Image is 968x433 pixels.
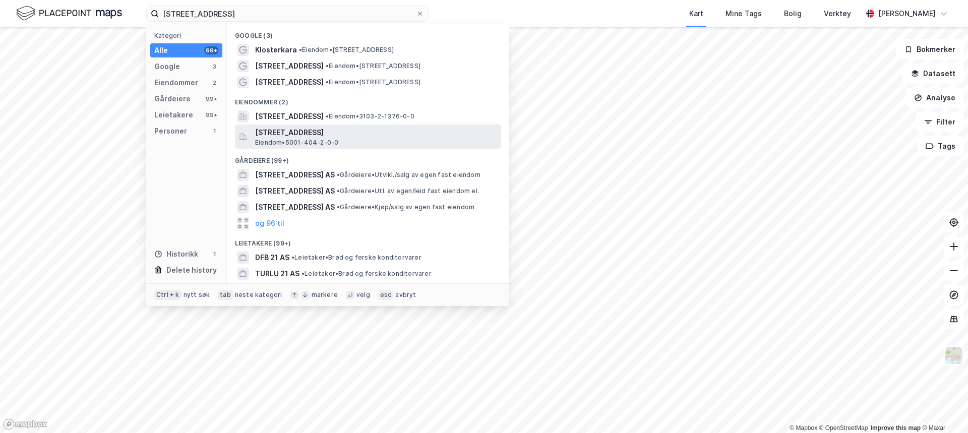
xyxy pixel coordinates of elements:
[291,254,421,262] span: Leietaker • Brød og ferske konditorvarer
[16,5,122,22] img: logo.f888ab2527a4732fd821a326f86c7f29.svg
[871,424,921,431] a: Improve this map
[255,169,335,181] span: [STREET_ADDRESS] AS
[255,76,324,88] span: [STREET_ADDRESS]
[255,139,338,147] span: Eiendom • 5001-404-2-0-0
[255,44,297,56] span: Klosterkara
[210,127,218,135] div: 1
[210,63,218,71] div: 3
[337,187,340,195] span: •
[154,109,193,121] div: Leietakere
[395,291,416,299] div: avbryt
[210,79,218,87] div: 2
[326,78,420,86] span: Eiendom • [STREET_ADDRESS]
[902,64,964,84] button: Datasett
[255,110,324,122] span: [STREET_ADDRESS]
[905,88,964,108] button: Analyse
[299,46,394,54] span: Eiendom • [STREET_ADDRESS]
[154,290,181,300] div: Ctrl + k
[312,291,338,299] div: markere
[3,418,47,430] a: Mapbox homepage
[326,62,420,70] span: Eiendom • [STREET_ADDRESS]
[159,6,416,21] input: Søk på adresse, matrikkel, gårdeiere, leietakere eller personer
[166,264,217,276] div: Delete history
[227,149,509,167] div: Gårdeiere (99+)
[255,60,324,72] span: [STREET_ADDRESS]
[301,270,432,278] span: Leietaker • Brød og ferske konditorvarer
[790,424,817,431] a: Mapbox
[218,290,233,300] div: tab
[227,24,509,42] div: Google (3)
[337,203,474,211] span: Gårdeiere • Kjøp/salg av egen fast eiendom
[337,187,479,195] span: Gårdeiere • Utl. av egen/leid fast eiendom el.
[204,95,218,103] div: 99+
[326,78,329,86] span: •
[378,290,394,300] div: esc
[784,8,802,20] div: Bolig
[337,171,480,179] span: Gårdeiere • Utvikl./salg av egen fast eiendom
[819,424,868,431] a: OpenStreetMap
[227,231,509,250] div: Leietakere (99+)
[154,93,191,105] div: Gårdeiere
[916,112,964,132] button: Filter
[944,346,963,365] img: Z
[301,270,305,277] span: •
[227,90,509,108] div: Eiendommer (2)
[824,8,851,20] div: Verktøy
[896,39,964,59] button: Bokmerker
[154,60,180,73] div: Google
[356,291,370,299] div: velg
[184,291,210,299] div: nytt søk
[689,8,703,20] div: Kart
[326,112,414,120] span: Eiendom • 3103-2-1376-0-0
[154,44,168,56] div: Alle
[255,268,299,280] span: TURLU 21 AS
[725,8,762,20] div: Mine Tags
[299,46,302,53] span: •
[255,127,497,139] span: [STREET_ADDRESS]
[326,112,329,120] span: •
[154,77,198,89] div: Eiendommer
[204,111,218,119] div: 99+
[917,136,964,156] button: Tags
[255,217,284,229] button: og 96 til
[326,62,329,70] span: •
[204,46,218,54] div: 99+
[255,185,335,197] span: [STREET_ADDRESS] AS
[154,125,187,137] div: Personer
[337,203,340,211] span: •
[255,252,289,264] span: DFB 21 AS
[878,8,936,20] div: [PERSON_NAME]
[154,32,222,39] div: Kategori
[255,201,335,213] span: [STREET_ADDRESS] AS
[337,171,340,178] span: •
[210,250,218,258] div: 1
[154,248,198,260] div: Historikk
[235,291,282,299] div: neste kategori
[918,385,968,433] iframe: Chat Widget
[291,254,294,261] span: •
